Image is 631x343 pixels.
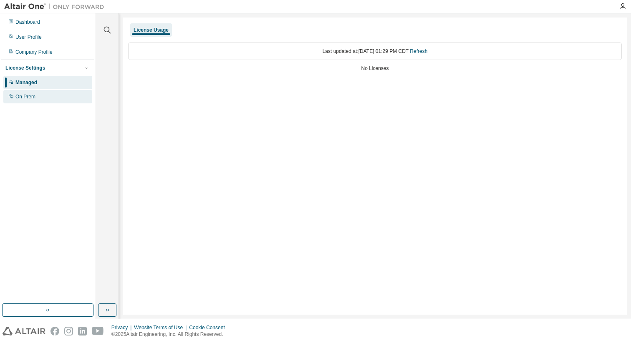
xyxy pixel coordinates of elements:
[134,324,189,331] div: Website Terms of Use
[15,93,35,100] div: On Prem
[15,79,37,86] div: Managed
[111,331,230,338] p: © 2025 Altair Engineering, Inc. All Rights Reserved.
[64,327,73,335] img: instagram.svg
[15,19,40,25] div: Dashboard
[92,327,104,335] img: youtube.svg
[4,3,109,11] img: Altair One
[128,43,622,60] div: Last updated at: [DATE] 01:29 PM CDT
[128,65,622,72] div: No Licenses
[50,327,59,335] img: facebook.svg
[134,27,169,33] div: License Usage
[3,327,45,335] img: altair_logo.svg
[189,324,230,331] div: Cookie Consent
[15,49,53,55] div: Company Profile
[15,34,42,40] div: User Profile
[410,48,427,54] a: Refresh
[78,327,87,335] img: linkedin.svg
[5,65,45,71] div: License Settings
[111,324,134,331] div: Privacy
